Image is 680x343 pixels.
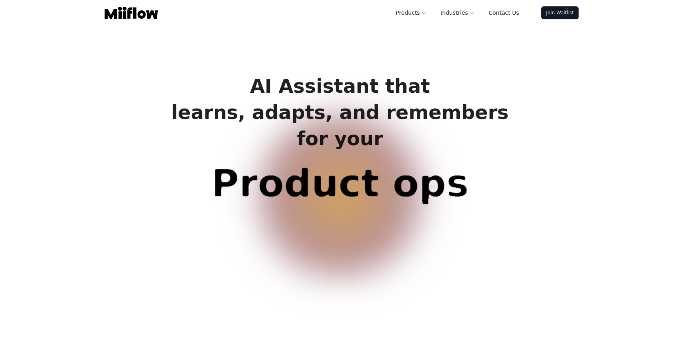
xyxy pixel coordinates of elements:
button: Industries [434,5,481,21]
button: Products [389,5,432,21]
a: Contact Us [482,5,525,21]
h1: AI Assistant that learns, adapts, and remembers for your [165,73,515,152]
a: Logo [101,7,161,19]
span: Customer service [161,164,519,241]
img: Logo [105,7,158,19]
nav: Main [389,5,525,21]
a: Join Waitlist [541,6,579,19]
